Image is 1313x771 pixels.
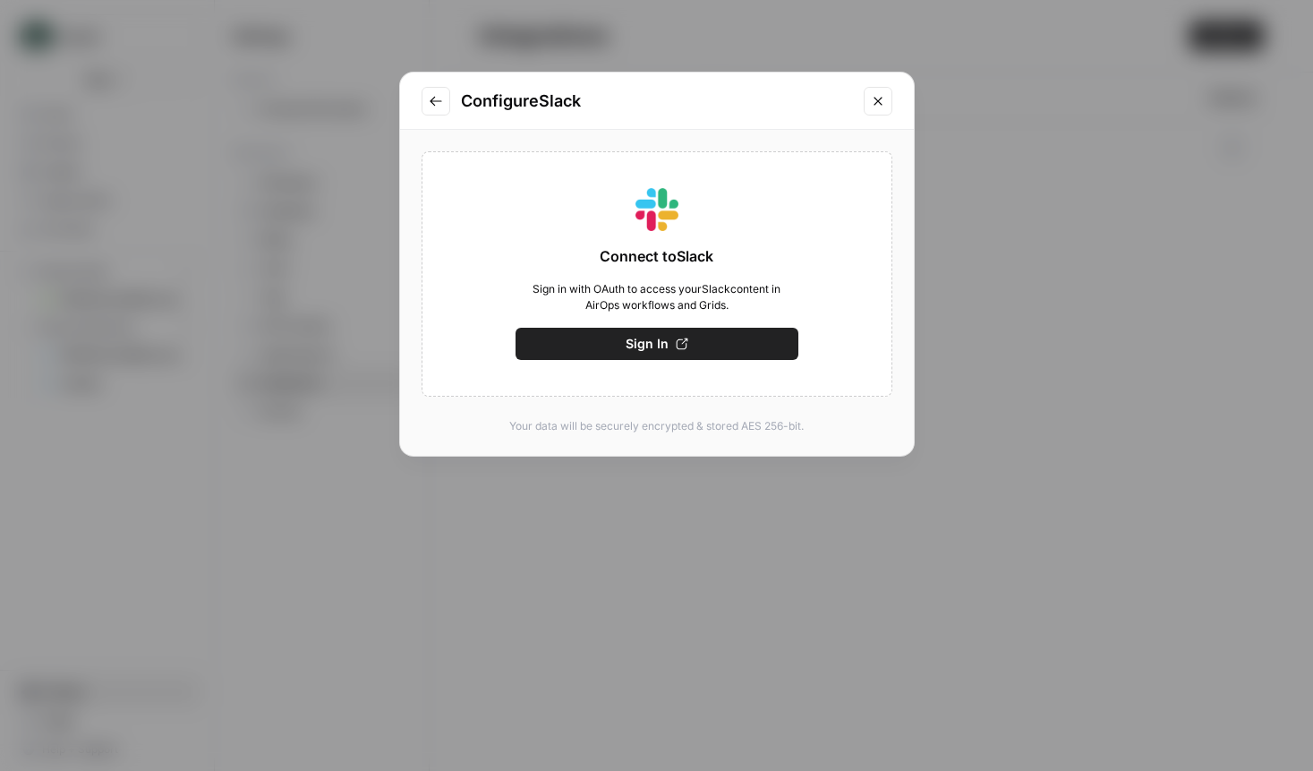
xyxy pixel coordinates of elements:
[626,335,669,353] span: Sign In
[461,89,853,114] h2: Configure Slack
[600,245,713,267] span: Connect to Slack
[422,87,450,116] button: Go to previous step
[864,87,892,116] button: Close modal
[516,281,798,313] span: Sign in with OAuth to access your Slack content in AirOps workflows and Grids.
[422,418,892,434] p: Your data will be securely encrypted & stored AES 256-bit.
[635,188,678,231] img: Slack
[516,328,798,360] button: Sign In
